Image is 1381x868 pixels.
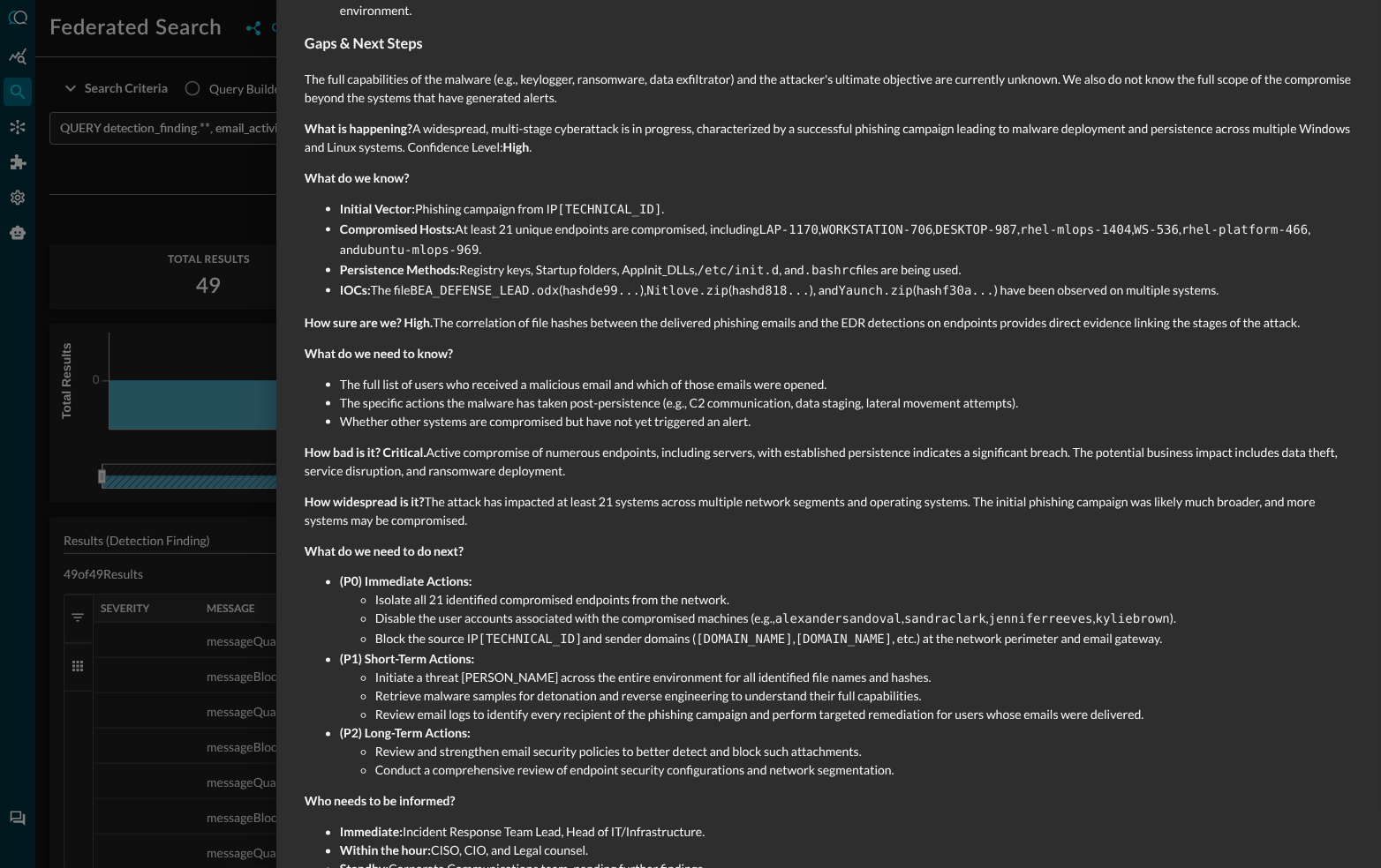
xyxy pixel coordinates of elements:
[1135,223,1180,237] code: WS-536
[305,346,453,361] strong: What do we need to know?
[340,843,431,858] strong: Within the hour:
[1181,223,1308,237] code: rhel-platform-466
[758,284,810,298] code: d818...
[839,284,913,298] code: Yaunch.zip
[1096,613,1170,627] code: kyliebrown
[1020,223,1131,237] code: rhel-mlops-1404
[305,121,412,136] strong: What is happening?
[375,743,1353,761] li: Review and strengthen email security policies to better detect and block such attachments.
[804,264,857,278] code: .bashrc
[305,315,402,330] strong: How sure are we?
[340,652,474,667] strong: (P1) Short-Term Actions:
[305,445,381,460] strong: How bad is it?
[646,284,728,298] code: Nitlove.zip
[340,221,456,236] strong: Compromised Hosts:
[557,203,661,217] code: [TECHNICAL_ID]
[305,492,1353,529] p: The attack has impacted at least 21 systems across multiple network segments and operating system...
[340,823,1353,842] li: Incident Response Team Lead, Head of IT/Infrastructure.
[340,726,471,741] strong: (P2) Long-Term Actions:
[340,262,459,277] strong: Persistence Methods:
[821,223,932,237] code: WORKSTATION-706
[383,445,426,460] strong: Critical.
[340,220,1353,260] li: At least 21 unique endpoints are compromised, including , , , , , , and .
[305,70,1353,107] p: The full capabilities of the malware (e.g., keylogger, ransomware, data exfiltrator) and the atta...
[404,315,434,330] strong: High.
[588,284,640,298] code: de99...
[942,284,994,298] code: f30a...
[305,543,464,558] strong: What do we need to do next?
[698,264,780,278] code: /etc/init.d
[340,282,371,297] strong: IOCs:
[305,794,456,809] strong: Who needs to be informed?
[340,574,472,589] strong: (P0) Immediate Actions:
[904,613,986,627] code: sandraclark
[305,494,425,509] strong: How widespread is it?
[375,669,1353,687] li: Initiate a threat [PERSON_NAME] across the entire environment for all identified file names and h...
[340,281,1353,301] li: The file (hash ), (hash ), and (hash ) have been observed on multiple systems.
[503,139,530,154] strong: High
[411,284,560,298] code: BEA_DEFENSE_LEAD.odx
[775,613,902,627] code: alexandersandoval
[340,260,1353,281] li: Registry keys, Startup folders, AppInit_DLLs, , and files are being used.
[375,610,1353,630] li: Disable the user accounts associated with the compromised machines (e.g., , , , ).
[375,706,1353,724] li: Review email logs to identify every recipient of the phishing campaign and perform targeted remed...
[305,443,1353,480] p: Active compromise of numerous endpoints, including servers, with established persistence indicate...
[936,223,1018,237] code: DESKTOP-987
[796,633,893,647] code: [DOMAIN_NAME]
[360,243,479,258] code: ubuntu-mlops-969
[340,393,1353,412] li: The specific actions the malware has taken post-persistence (e.g., C2 communication, data staging...
[305,170,410,185] strong: What do we know?
[696,633,793,647] code: [DOMAIN_NAME]
[375,591,1353,610] li: Isolate all 21 identified compromised endpoints from the network.
[375,630,1353,650] li: Block the source IP and sender domains ( , , etc.) at the network perimeter and email gateway.
[340,412,1353,430] li: Whether other systems are compromised but have not yet triggered an alert.
[340,199,1353,220] li: Phishing campaign from IP .
[305,35,423,52] strong: Gaps & Next Steps
[759,223,819,237] code: LAP-1170
[340,842,1353,860] li: CISO, CIO, and Legal counsel.
[479,633,583,647] code: [TECHNICAL_ID]
[989,613,1093,627] code: jenniferreeves
[305,119,1353,156] p: A widespread, multi-stage cyberattack is in progress, characterized by a successful phishing camp...
[305,313,1353,332] p: The correlation of file hashes between the delivered phishing emails and the EDR detections on en...
[340,825,403,840] strong: Immediate:
[340,375,1353,393] li: The full list of users who received a malicious email and which of those emails were opened.
[375,687,1353,706] li: Retrieve malware samples for detonation and reverse engineering to understand their full capabili...
[340,201,415,216] strong: Initial Vector:
[375,761,1353,780] li: Conduct a comprehensive review of endpoint security configurations and network segmentation.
